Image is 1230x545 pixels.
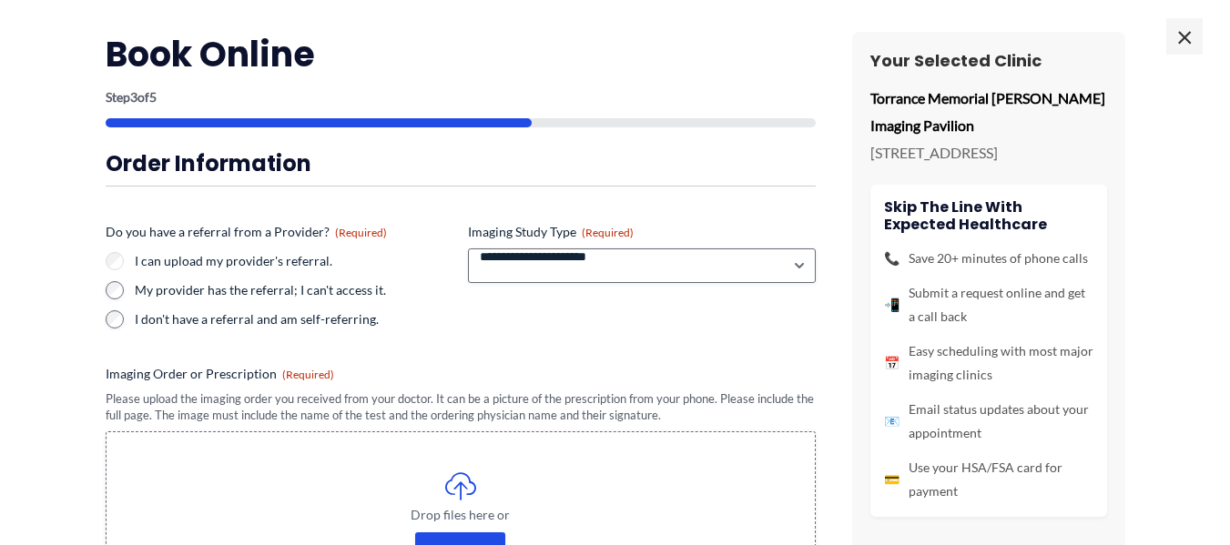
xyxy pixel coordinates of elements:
li: Easy scheduling with most major imaging clinics [884,339,1093,387]
span: (Required) [335,226,387,239]
label: Imaging Order or Prescription [106,365,816,383]
span: (Required) [582,226,634,239]
span: 📧 [884,409,900,433]
li: Use your HSA/FSA card for payment [884,456,1093,503]
span: × [1166,18,1203,55]
h2: Book Online [106,32,816,76]
span: 3 [130,89,137,105]
span: 📲 [884,293,900,317]
span: 📞 [884,247,900,270]
span: Drop files here or [143,509,778,521]
li: Save 20+ minutes of phone calls [884,247,1093,270]
p: [STREET_ADDRESS] [870,139,1107,167]
p: Step of [106,91,816,104]
span: 5 [149,89,157,105]
label: I don't have a referral and am self-referring. [135,310,453,328]
legend: Do you have a referral from a Provider? [106,223,387,241]
h3: Your Selected Clinic [870,50,1107,71]
label: I can upload my provider's referral. [135,252,453,270]
div: Please upload the imaging order you received from your doctor. It can be a picture of the prescri... [106,390,816,424]
span: 💳 [884,468,900,491]
label: My provider has the referral; I can't access it. [135,281,453,299]
p: Torrance Memorial [PERSON_NAME] Imaging Pavilion [870,85,1107,138]
h4: Skip the line with Expected Healthcare [884,198,1093,233]
span: 📅 [884,351,900,375]
li: Email status updates about your appointment [884,398,1093,445]
span: (Required) [282,368,334,381]
label: Imaging Study Type [468,223,816,241]
h3: Order Information [106,149,816,177]
li: Submit a request online and get a call back [884,281,1093,328]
